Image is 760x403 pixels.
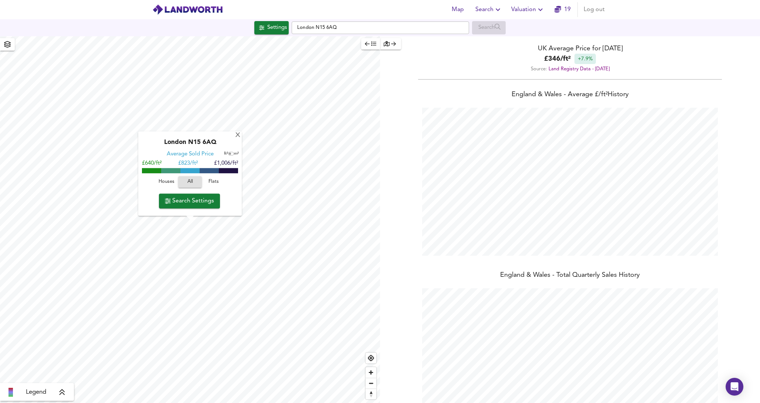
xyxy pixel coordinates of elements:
[574,54,596,64] div: +7.9%
[549,67,610,71] a: Land Registry Data - [DATE]
[446,2,469,17] button: Map
[366,389,376,399] span: Reset bearing to north
[380,90,760,100] div: England & Wales - Average £/ ft² History
[380,44,760,54] div: UK Average Price for [DATE]
[167,151,214,158] div: Average Sold Price
[508,2,548,17] button: Valuation
[366,378,376,389] span: Zoom out
[152,4,223,15] img: logo
[366,353,376,363] button: Find my location
[472,21,506,34] div: Enable a Source before running a Search
[366,389,376,399] button: Reset bearing to north
[366,378,376,389] button: Zoom out
[26,388,46,397] span: Legend
[292,21,469,34] input: Enter a location...
[726,378,743,396] div: Open Intercom Messenger
[380,64,760,74] div: Source:
[475,4,502,15] span: Search
[584,4,605,15] span: Log out
[214,161,238,167] span: £1,006/ft²
[156,178,176,187] span: Houses
[366,367,376,378] button: Zoom in
[554,4,571,15] a: 19
[204,178,224,187] span: Flats
[178,177,202,188] button: All
[267,23,287,33] div: Settings
[142,161,162,167] span: £640/ft²
[254,21,289,34] button: Settings
[142,139,238,151] div: London N15 6AQ
[581,2,608,17] button: Log out
[380,271,760,281] div: England & Wales - Total Quarterly Sales History
[551,2,574,17] button: 19
[254,21,289,34] div: Click to configure Search Settings
[234,152,239,156] span: m²
[544,54,571,64] b: £ 346 / ft²
[178,161,198,167] span: £ 823/ft²
[224,152,228,156] span: ft²
[182,178,198,187] span: All
[472,2,505,17] button: Search
[449,4,466,15] span: Map
[159,194,220,208] button: Search Settings
[155,177,178,188] button: Houses
[165,196,214,206] span: Search Settings
[202,177,225,188] button: Flats
[511,4,545,15] span: Valuation
[235,132,241,139] div: X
